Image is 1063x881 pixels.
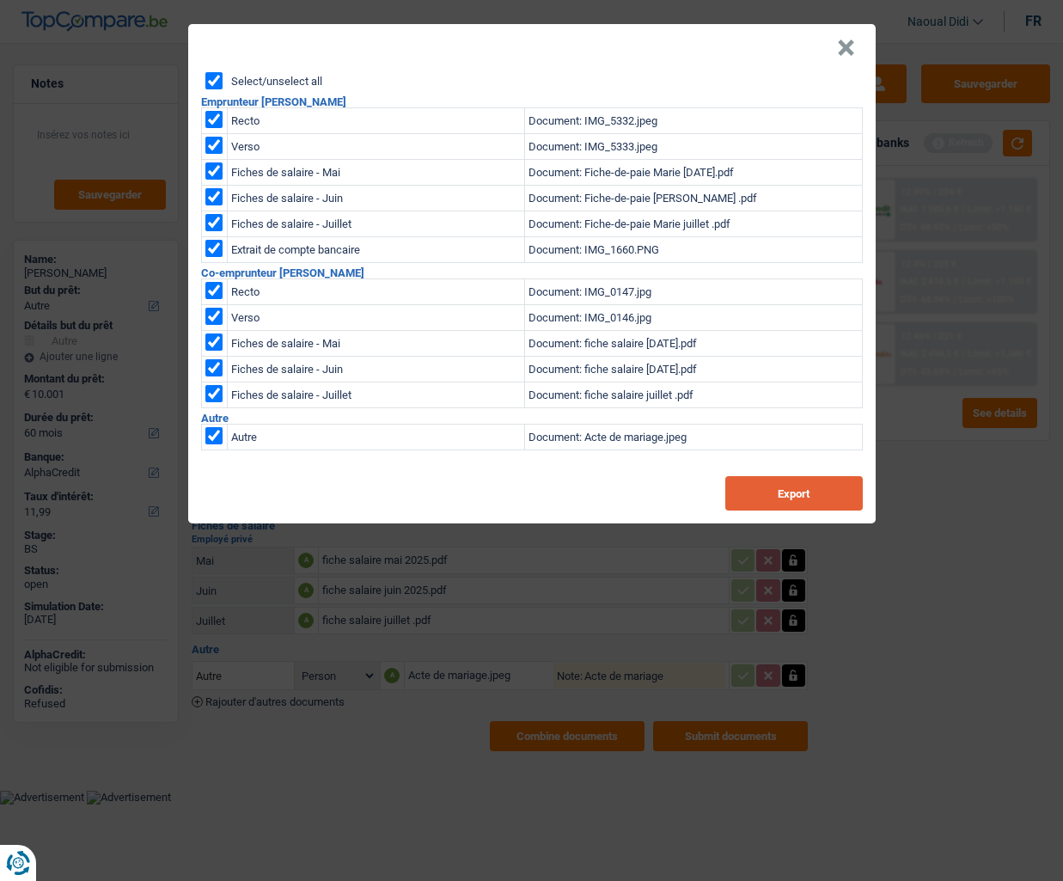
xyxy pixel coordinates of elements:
[524,160,862,186] td: Document: Fiche-de-paie Marie [DATE].pdf
[227,108,524,134] td: Recto
[201,413,863,424] h2: Autre
[227,357,524,382] td: Fiches de salaire - Juin
[201,267,863,278] h2: Co-emprunteur [PERSON_NAME]
[524,382,862,408] td: Document: fiche salaire juillet .pdf
[227,331,524,357] td: Fiches de salaire - Mai
[227,382,524,408] td: Fiches de salaire - Juillet
[524,425,862,450] td: Document: Acte de mariage.jpeg
[231,76,322,87] label: Select/unselect all
[524,211,862,237] td: Document: Fiche-de-paie Marie juillet .pdf
[227,134,524,160] td: Verso
[524,134,862,160] td: Document: IMG_5333.jpeg
[227,211,524,237] td: Fiches de salaire - Juillet
[524,186,862,211] td: Document: Fiche-de-paie [PERSON_NAME] .pdf
[524,331,862,357] td: Document: fiche salaire [DATE].pdf
[524,357,862,382] td: Document: fiche salaire [DATE].pdf
[524,237,862,263] td: Document: IMG_1660.PNG
[227,305,524,331] td: Verso
[725,476,863,511] button: Export
[201,96,863,107] h2: Emprunteur [PERSON_NAME]
[227,425,524,450] td: Autre
[227,237,524,263] td: Extrait de compte bancaire
[227,279,524,305] td: Recto
[227,160,524,186] td: Fiches de salaire - Mai
[227,186,524,211] td: Fiches de salaire - Juin
[524,108,862,134] td: Document: IMG_5332.jpeg
[524,305,862,331] td: Document: IMG_0146.jpg
[524,279,862,305] td: Document: IMG_0147.jpg
[837,40,855,57] button: Close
